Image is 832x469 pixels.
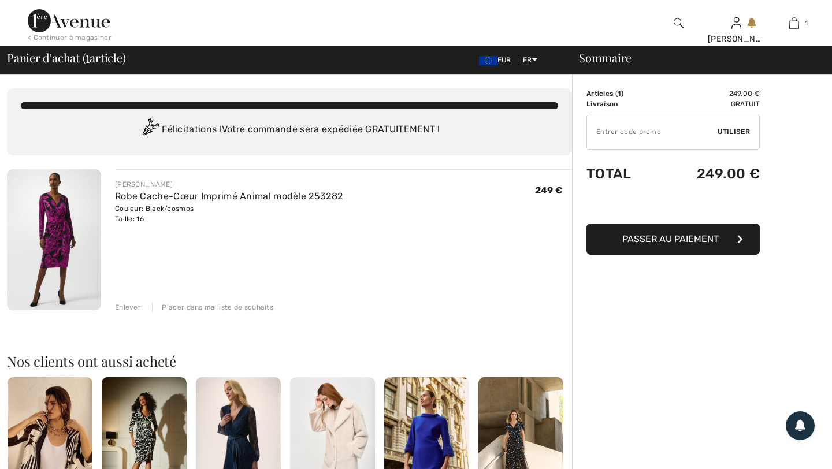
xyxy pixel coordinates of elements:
[86,49,90,64] span: 1
[622,233,719,244] span: Passer au paiement
[479,56,497,65] img: Euro
[658,88,760,99] td: 249.00 €
[28,9,110,32] img: 1ère Avenue
[586,154,658,193] td: Total
[115,179,343,189] div: [PERSON_NAME]
[766,16,822,30] a: 1
[586,88,658,99] td: Articles ( )
[565,52,825,64] div: Sommaire
[708,33,764,45] div: [PERSON_NAME]
[757,434,820,463] iframe: Ouvre un widget dans lequel vous pouvez chatter avec l’un de nos agents
[674,16,684,30] img: recherche
[115,302,141,312] div: Enlever
[7,354,572,368] h2: Nos clients ont aussi acheté
[718,126,750,137] span: Utiliser
[7,52,126,64] span: Panier d'achat ( article)
[535,185,563,196] span: 249 €
[152,302,273,312] div: Placer dans ma liste de souhaits
[115,191,343,202] a: Robe Cache-Cœur Imprimé Animal modèle 253282
[115,203,343,224] div: Couleur: Black/cosmos Taille: 16
[658,99,760,109] td: Gratuit
[586,99,658,109] td: Livraison
[731,16,741,30] img: Mes infos
[21,118,558,142] div: Félicitations ! Votre commande sera expédiée GRATUITEMENT !
[139,118,162,142] img: Congratulation2.svg
[789,16,799,30] img: Mon panier
[523,56,537,64] span: FR
[731,17,741,28] a: Se connecter
[618,90,621,98] span: 1
[586,193,760,219] iframe: PayPal
[479,56,516,64] span: EUR
[28,32,112,43] div: < Continuer à magasiner
[7,169,101,310] img: Robe Cache-Cœur Imprimé Animal modèle 253282
[805,18,808,28] span: 1
[586,224,760,255] button: Passer au paiement
[587,114,718,149] input: Code promo
[658,154,760,193] td: 249.00 €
